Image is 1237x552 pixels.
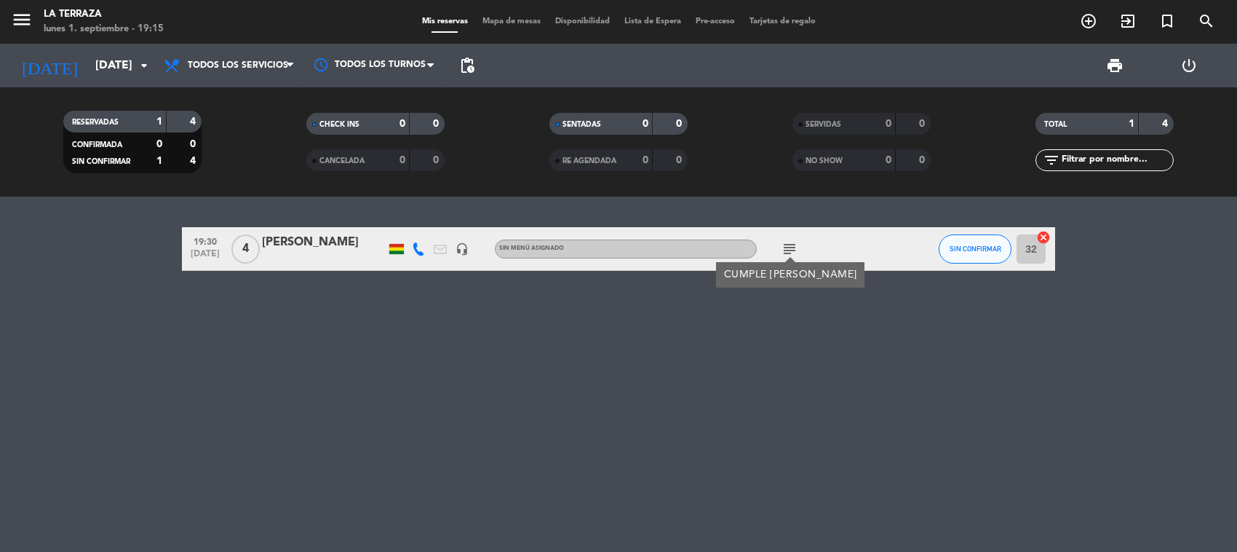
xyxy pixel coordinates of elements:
strong: 4 [190,117,199,127]
strong: 0 [886,119,891,129]
i: power_settings_new [1180,57,1198,74]
strong: 0 [643,155,648,165]
span: [DATE] [187,249,223,266]
span: CHECK INS [319,121,359,128]
strong: 0 [399,155,405,165]
strong: 4 [190,156,199,166]
span: RESERVADAS [72,119,119,126]
span: RE AGENDADA [562,157,616,165]
span: TOTAL [1044,121,1067,128]
strong: 0 [676,155,685,165]
strong: 1 [156,117,162,127]
i: arrow_drop_down [135,57,153,74]
span: NO SHOW [806,157,843,165]
i: [DATE] [11,50,88,82]
span: Mapa de mesas [475,17,548,25]
span: Sin menú asignado [499,245,564,251]
span: SIN CONFIRMAR [950,245,1001,253]
span: Pre-acceso [688,17,742,25]
span: 19:30 [187,232,223,249]
i: turned_in_not [1158,12,1176,30]
strong: 0 [676,119,685,129]
i: subject [781,240,798,258]
div: lunes 1. septiembre - 19:15 [44,22,164,36]
i: exit_to_app [1119,12,1137,30]
span: Lista de Espera [617,17,688,25]
strong: 0 [433,155,442,165]
i: headset_mic [456,243,469,256]
div: LOG OUT [1152,44,1226,87]
i: menu [11,9,33,31]
span: SENTADAS [562,121,601,128]
span: Disponibilidad [548,17,617,25]
span: print [1106,57,1123,74]
input: Filtrar por nombre... [1060,152,1173,168]
i: filter_list [1043,151,1060,169]
strong: 0 [156,139,162,149]
div: [PERSON_NAME] [262,233,386,252]
button: menu [11,9,33,36]
span: SIN CONFIRMAR [72,158,130,165]
strong: 1 [1129,119,1134,129]
i: search [1198,12,1215,30]
strong: 0 [643,119,648,129]
span: CONFIRMADA [72,141,122,149]
strong: 0 [919,119,928,129]
strong: 1 [156,156,162,166]
strong: 0 [399,119,405,129]
strong: 4 [1162,119,1171,129]
strong: 0 [190,139,199,149]
span: Todos los servicios [188,60,288,71]
span: CANCELADA [319,157,365,165]
button: SIN CONFIRMAR [939,234,1011,264]
i: add_circle_outline [1080,12,1097,30]
strong: 0 [886,155,891,165]
strong: 0 [919,155,928,165]
i: cancel [1036,230,1051,245]
div: La Terraza [44,7,164,22]
span: 4 [231,234,260,264]
div: CUMPLE [PERSON_NAME] [724,267,857,283]
span: SERVIDAS [806,121,841,128]
span: pending_actions [458,57,476,74]
span: Mis reservas [415,17,475,25]
span: Tarjetas de regalo [742,17,823,25]
strong: 0 [433,119,442,129]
